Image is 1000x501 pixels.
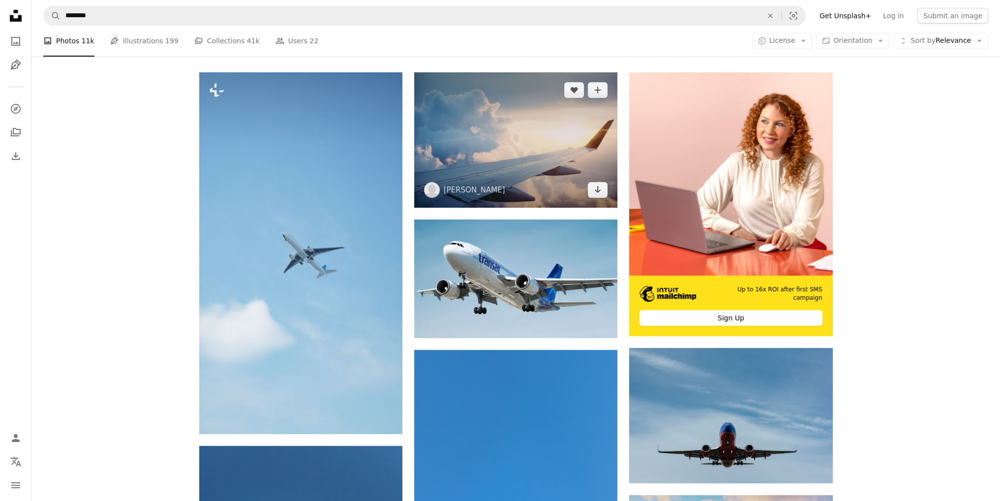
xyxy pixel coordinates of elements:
[752,33,813,49] button: License
[165,36,179,47] span: 199
[247,36,260,47] span: 41k
[564,82,584,98] button: Like
[639,286,696,302] img: file-1690386555781-336d1949dad1image
[6,31,26,51] a: Photos
[199,72,402,434] img: a large airplane flying through a blue sky
[6,475,26,495] button: Menu
[877,8,909,24] a: Log in
[43,6,806,26] form: Find visuals sitewide
[814,8,877,24] a: Get Unsplash+
[816,33,889,49] button: Orientation
[759,6,781,25] button: Clear
[6,123,26,142] a: Collections
[414,72,617,207] img: aerial photography of airliner
[917,8,988,24] button: Submit an image
[199,249,402,257] a: a large airplane flying through a blue sky
[588,82,607,98] button: Add to Collection
[424,182,440,198] img: Go to Ross Parmly's profile
[6,99,26,119] a: Explore
[629,348,832,483] img: blue and red airplane on sky
[639,310,822,326] div: Sign Up
[414,219,617,338] img: photo of gray and blue Transat airplane
[110,26,179,57] a: Illustrations 199
[6,428,26,448] a: Log in / Sign up
[833,37,872,45] span: Orientation
[910,36,971,46] span: Relevance
[275,26,319,57] a: Users 22
[194,26,260,57] a: Collections 41k
[782,6,805,25] button: Visual search
[588,182,607,198] a: Download
[6,6,26,28] a: Home — Unsplash
[44,6,61,25] button: Search Unsplash
[910,37,935,45] span: Sort by
[710,285,822,302] span: Up to 16x ROI after first SMS campaign
[309,36,318,47] span: 22
[629,411,832,420] a: blue and red airplane on sky
[629,72,832,276] img: file-1722962837469-d5d3a3dee0c7image
[6,452,26,471] button: Language
[6,146,26,166] a: Download History
[444,185,505,195] a: [PERSON_NAME]
[769,37,795,45] span: License
[414,135,617,144] a: aerial photography of airliner
[6,55,26,75] a: Illustrations
[414,274,617,283] a: photo of gray and blue Transat airplane
[414,472,617,481] a: gray and blue airplane
[893,33,988,49] button: Sort byRelevance
[629,72,832,336] a: Up to 16x ROI after first SMS campaignSign Up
